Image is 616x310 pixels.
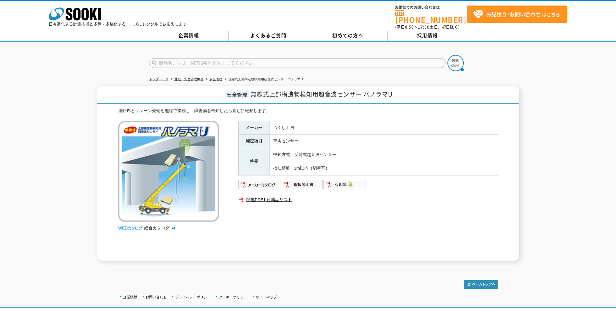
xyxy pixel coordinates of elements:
a: トップページ [149,77,169,81]
a: 採用情報 [388,31,467,41]
a: お見積り･お問い合わせはこちら [467,6,567,23]
img: 豆知識 [323,179,366,190]
img: 取扱説明書 [281,179,323,190]
span: はこちら [473,9,560,19]
a: 通信・安全管理機器 [174,77,204,81]
a: 安全管理 [209,77,222,81]
a: 初めての方へ [308,31,388,41]
a: クッキーポリシー [219,295,247,299]
td: 検知方式：反射式超音波センサー 検知距離：3m以内（切替可） [270,148,498,175]
a: 取扱説明書 [281,184,323,188]
span: 安全管理 [225,91,249,98]
a: プライバシーポリシー [175,295,211,299]
img: メーカーカタログ [238,179,281,190]
th: 測定項目 [238,135,270,148]
img: btn_search.png [447,55,464,71]
span: お電話でのお問い合わせは [395,6,467,9]
strong: お見積り･お問い合わせ [486,10,541,18]
input: 商品名、型式、NETIS番号を入力してください [149,58,446,68]
img: 無線式上部構造物検知用超音波センサー パノラマU [118,121,219,222]
div: 運転席とクレーン先端を無線で接続し、障害物を検知したら直ちに報知します。 [118,108,498,114]
span: 初めての方へ [332,32,363,39]
span: 無線式上部構造物検知用超音波センサー パノラマU [251,90,393,98]
a: メーカーカタログ [238,184,281,188]
a: 企業情報 [123,295,137,299]
span: 8:50 [405,24,414,30]
a: 豆知識 [323,184,366,188]
a: 関連PDF1 付属品リスト [238,196,498,204]
a: よくあるご質問 [229,31,308,41]
span: (平日 ～ 土日、祝日除く) [395,24,459,30]
a: お問い合わせ [145,295,167,299]
a: 総合カタログ [144,226,176,230]
a: 企業情報 [149,31,229,41]
th: 特長 [238,148,270,175]
th: メーカー [238,121,270,135]
img: webカタログ [118,225,143,231]
a: [PHONE_NUMBER] [395,10,467,23]
td: 車両センサー [270,135,498,148]
td: つくし工房 [270,121,498,135]
span: 17:30 [418,24,430,30]
a: サイトマップ [256,295,277,299]
li: 無線式上部構造物検知用超音波センサー パノラマU [223,76,303,83]
p: 日々進化する計測技術と多種・多様化するニーズにレンタルでお応えします。 [49,22,191,26]
img: トップページへ [464,280,498,289]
